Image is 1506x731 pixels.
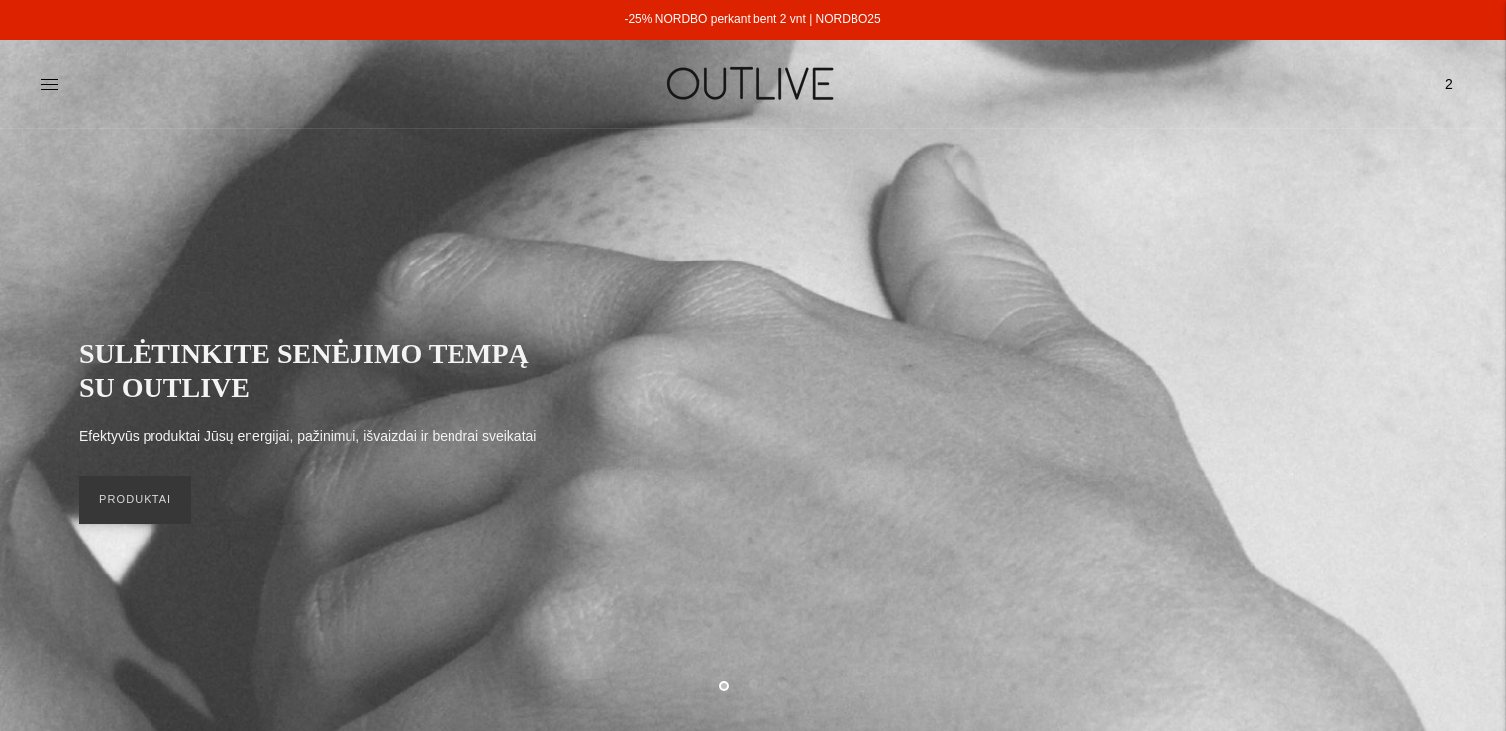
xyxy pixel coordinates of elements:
h2: SULĖTINKITE SENĖJIMO TEMPĄ SU OUTLIVE [79,336,554,405]
a: -25% NORDBO perkant bent 2 vnt | NORDBO25 [624,12,880,26]
a: PRODUKTAI [79,476,191,524]
button: Move carousel to slide 1 [719,681,729,691]
a: 2 [1431,62,1466,106]
img: OUTLIVE [629,50,876,118]
button: Move carousel to slide 2 [749,679,758,689]
p: Efektyvūs produktai Jūsų energijai, pažinimui, išvaizdai ir bendrai sveikatai [79,425,536,449]
span: 2 [1435,70,1462,98]
button: Move carousel to slide 3 [777,679,787,689]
